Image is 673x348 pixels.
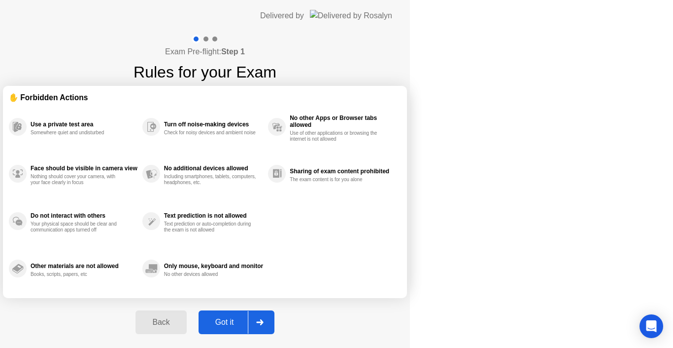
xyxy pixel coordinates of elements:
div: Only mouse, keyboard and monitor [164,263,263,270]
div: Use of other applications or browsing the internet is not allowed [290,130,383,142]
h1: Rules for your Exam [134,60,276,84]
div: Somewhere quiet and undisturbed [31,130,124,136]
div: Use a private test area [31,121,137,128]
div: Open Intercom Messenger [639,314,663,338]
b: Step 1 [221,47,245,56]
div: Including smartphones, tablets, computers, headphones, etc. [164,174,257,186]
div: No other devices allowed [164,271,257,277]
div: Nothing should cover your camera, with your face clearly in focus [31,174,124,186]
div: Text prediction is not allowed [164,212,263,219]
div: Delivered by [260,10,304,22]
div: Your physical space should be clear and communication apps turned off [31,221,124,233]
h4: Exam Pre-flight: [165,46,245,58]
div: Got it [202,318,248,327]
div: No other Apps or Browser tabs allowed [290,115,396,128]
div: Other materials are not allowed [31,263,137,270]
div: Books, scripts, papers, etc [31,271,124,277]
div: Turn off noise-making devices [164,121,263,128]
div: Sharing of exam content prohibited [290,168,396,175]
button: Back [135,310,186,334]
div: ✋ Forbidden Actions [9,92,401,103]
div: The exam content is for you alone [290,177,383,183]
img: Delivered by Rosalyn [310,10,392,21]
div: No additional devices allowed [164,165,263,172]
div: Back [138,318,183,327]
div: Face should be visible in camera view [31,165,137,172]
div: Check for noisy devices and ambient noise [164,130,257,136]
button: Got it [199,310,274,334]
div: Text prediction or auto-completion during the exam is not allowed [164,221,257,233]
div: Do not interact with others [31,212,137,219]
